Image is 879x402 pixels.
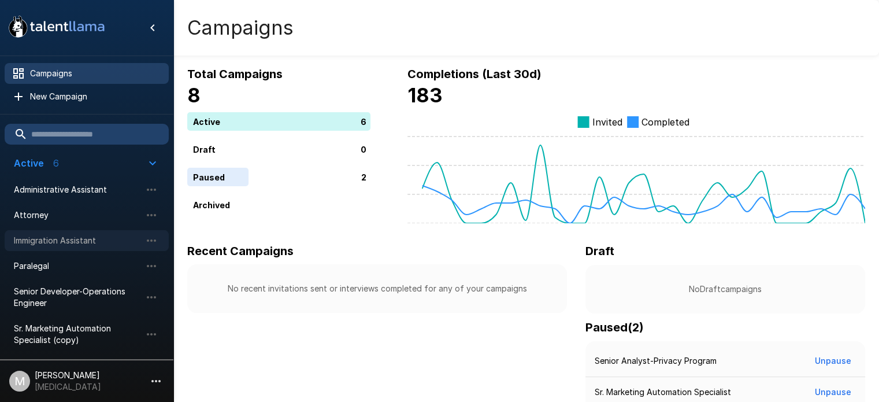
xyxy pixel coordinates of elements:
[595,386,731,398] p: Sr. Marketing Automation Specialist
[407,67,542,81] b: Completions (Last 30d)
[187,83,201,107] b: 8
[187,16,294,40] h4: Campaigns
[595,355,717,367] p: Senior Analyst-Privacy Program
[206,283,548,294] p: No recent invitations sent or interviews completed for any of your campaigns
[604,283,847,295] p: No Draft campaigns
[361,171,366,183] p: 2
[407,83,443,107] b: 183
[361,115,366,127] p: 6
[585,244,614,258] b: Draft
[361,143,366,155] p: 0
[187,67,283,81] b: Total Campaigns
[187,244,294,258] b: Recent Campaigns
[810,351,856,372] button: Unpause
[585,320,644,334] b: Paused ( 2 )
